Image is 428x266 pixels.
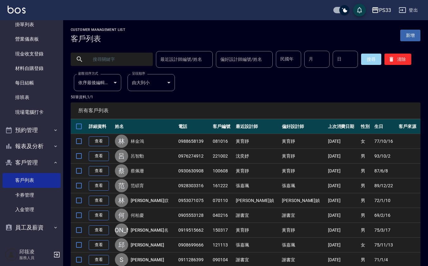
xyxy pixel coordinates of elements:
[326,193,360,208] td: [DATE]
[211,238,235,252] td: 121113
[89,151,109,161] a: 查看
[115,179,128,192] div: 范
[115,238,128,252] div: 邱
[211,223,235,238] td: 150317
[177,193,211,208] td: 0953071075
[373,208,397,223] td: 69/2/16
[361,54,381,65] button: 搜尋
[71,94,420,100] p: 50 筆資料, 1 / 1
[211,149,235,164] td: 221002
[234,164,280,178] td: 黃育靜
[177,134,211,149] td: 0988658139
[131,168,144,174] a: 蔡佩珊
[234,119,280,134] th: 最近設計師
[359,134,372,149] td: 女
[373,164,397,178] td: 87/6/8
[326,208,360,223] td: [DATE]
[115,223,128,237] div: [PERSON_NAME]
[89,255,109,265] a: 查看
[3,122,61,138] button: 預約管理
[71,28,125,32] h2: Customer Management List
[177,223,211,238] td: 0919515662
[115,164,128,177] div: 蔡
[211,134,235,149] td: 081016
[3,188,61,202] a: 卡券管理
[89,166,109,176] a: 查看
[115,149,128,163] div: 呂
[359,149,372,164] td: 男
[234,178,280,193] td: 張嘉珮
[234,193,280,208] td: [PERSON_NAME]媜
[19,249,51,255] h5: 邱筱凌
[131,138,144,144] a: 林金鴻
[131,227,169,233] a: [PERSON_NAME]名
[128,74,175,91] div: 由大到小
[359,193,372,208] td: 男
[280,223,326,238] td: 黃育靜
[89,225,109,235] a: 查看
[3,47,61,61] a: 現金收支登錄
[177,149,211,164] td: 0976274912
[373,178,397,193] td: 89/12/22
[280,238,326,252] td: 張嘉珮
[3,154,61,171] button: 客戶管理
[326,238,360,252] td: [DATE]
[177,178,211,193] td: 0928303316
[131,197,169,204] a: [PERSON_NAME]妏
[359,178,372,193] td: 男
[359,119,372,134] th: 性別
[211,119,235,134] th: 客戶編號
[379,6,391,14] div: PS33
[3,32,61,46] a: 營業儀表板
[326,119,360,134] th: 上次消費日期
[3,90,61,105] a: 排班表
[88,51,148,68] input: 搜尋關鍵字
[280,208,326,223] td: 謝書宜
[71,34,125,43] h3: 客戶列表
[211,193,235,208] td: 070110
[74,74,121,91] div: 依序最後編輯時間
[78,71,98,76] label: 顧客排序方式
[359,238,372,252] td: 女
[326,164,360,178] td: [DATE]
[326,223,360,238] td: [DATE]
[234,238,280,252] td: 張嘉珮
[3,219,61,236] button: 員工及薪資
[89,136,109,146] a: 查看
[373,193,397,208] td: 72/1/10
[19,255,51,261] p: 服務人員
[359,164,372,178] td: 男
[373,149,397,164] td: 93/10/2
[211,164,235,178] td: 100608
[234,134,280,149] td: 黃育靜
[373,134,397,149] td: 77/10/16
[234,208,280,223] td: 謝書宜
[115,194,128,207] div: 林
[326,134,360,149] td: [DATE]
[78,107,413,114] span: 所有客戶列表
[89,240,109,250] a: 查看
[5,248,18,261] img: Person
[353,4,366,16] button: save
[234,223,280,238] td: 黃育靜
[177,238,211,252] td: 0908699666
[8,6,26,14] img: Logo
[3,76,61,90] a: 每日結帳
[177,164,211,178] td: 0930630908
[359,223,372,238] td: 男
[280,178,326,193] td: 張嘉珮
[211,208,235,223] td: 040216
[3,105,61,119] a: 現場電腦打卡
[89,211,109,220] a: 查看
[177,208,211,223] td: 0905553128
[369,4,394,17] button: PS33
[326,178,360,193] td: [DATE]
[384,54,411,65] button: 清除
[280,164,326,178] td: 黃育靜
[132,71,145,76] label: 呈現順序
[89,196,109,205] a: 查看
[131,242,164,248] a: [PERSON_NAME]
[115,135,128,148] div: 林
[280,193,326,208] td: [PERSON_NAME]媜
[234,149,280,164] td: 沈奕妤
